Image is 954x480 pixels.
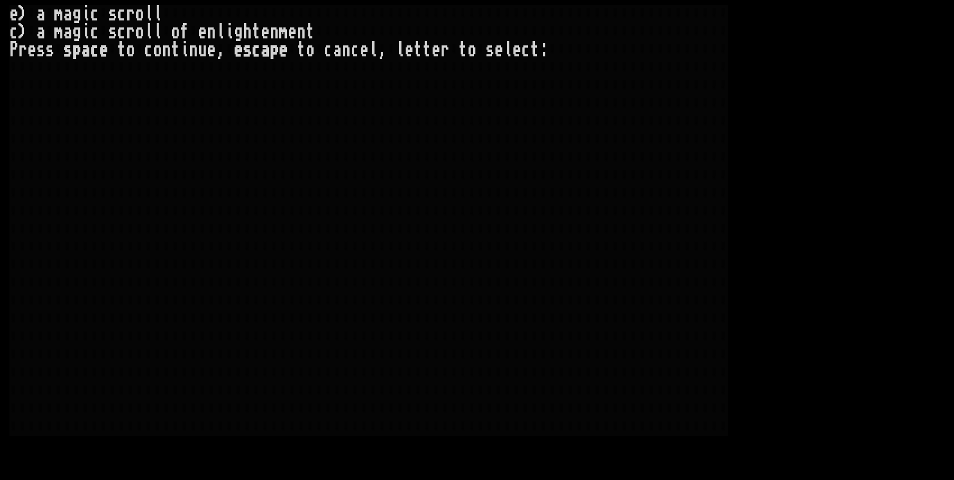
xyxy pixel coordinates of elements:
[539,41,548,59] div: :
[45,41,54,59] div: s
[135,5,144,23] div: o
[144,41,153,59] div: c
[36,23,45,41] div: a
[396,41,405,59] div: l
[144,23,153,41] div: l
[117,23,126,41] div: c
[261,41,270,59] div: a
[117,41,126,59] div: t
[90,23,99,41] div: c
[378,41,387,59] div: ,
[54,23,63,41] div: m
[99,41,108,59] div: e
[54,5,63,23] div: m
[90,41,99,59] div: c
[81,23,90,41] div: i
[225,23,234,41] div: i
[503,41,512,59] div: l
[135,23,144,41] div: o
[198,41,207,59] div: u
[288,23,297,41] div: e
[369,41,378,59] div: l
[432,41,441,59] div: e
[180,41,189,59] div: i
[351,41,360,59] div: c
[81,41,90,59] div: a
[162,41,171,59] div: n
[9,23,18,41] div: c
[252,23,261,41] div: t
[333,41,342,59] div: a
[485,41,494,59] div: s
[279,23,288,41] div: m
[18,23,27,41] div: )
[243,41,252,59] div: s
[153,23,162,41] div: l
[405,41,414,59] div: e
[216,23,225,41] div: l
[72,5,81,23] div: g
[117,5,126,23] div: c
[306,41,315,59] div: o
[9,5,18,23] div: e
[18,41,27,59] div: r
[216,41,225,59] div: ,
[108,5,117,23] div: s
[72,23,81,41] div: g
[171,23,180,41] div: o
[521,41,530,59] div: c
[171,41,180,59] div: t
[198,23,207,41] div: e
[63,5,72,23] div: a
[36,5,45,23] div: a
[207,23,216,41] div: n
[108,23,117,41] div: s
[36,41,45,59] div: s
[153,41,162,59] div: o
[234,41,243,59] div: e
[189,41,198,59] div: n
[27,41,36,59] div: e
[72,41,81,59] div: p
[252,41,261,59] div: c
[126,5,135,23] div: r
[243,23,252,41] div: h
[360,41,369,59] div: e
[297,41,306,59] div: t
[90,5,99,23] div: c
[153,5,162,23] div: l
[18,5,27,23] div: )
[306,23,315,41] div: t
[180,23,189,41] div: f
[126,41,135,59] div: o
[441,41,450,59] div: r
[207,41,216,59] div: e
[270,23,279,41] div: n
[512,41,521,59] div: e
[270,41,279,59] div: p
[459,41,468,59] div: t
[63,23,72,41] div: a
[297,23,306,41] div: n
[63,41,72,59] div: s
[423,41,432,59] div: t
[279,41,288,59] div: e
[261,23,270,41] div: e
[81,5,90,23] div: i
[530,41,539,59] div: t
[324,41,333,59] div: c
[342,41,351,59] div: n
[126,23,135,41] div: r
[144,5,153,23] div: l
[234,23,243,41] div: g
[494,41,503,59] div: e
[468,41,477,59] div: o
[9,41,18,59] div: P
[414,41,423,59] div: t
